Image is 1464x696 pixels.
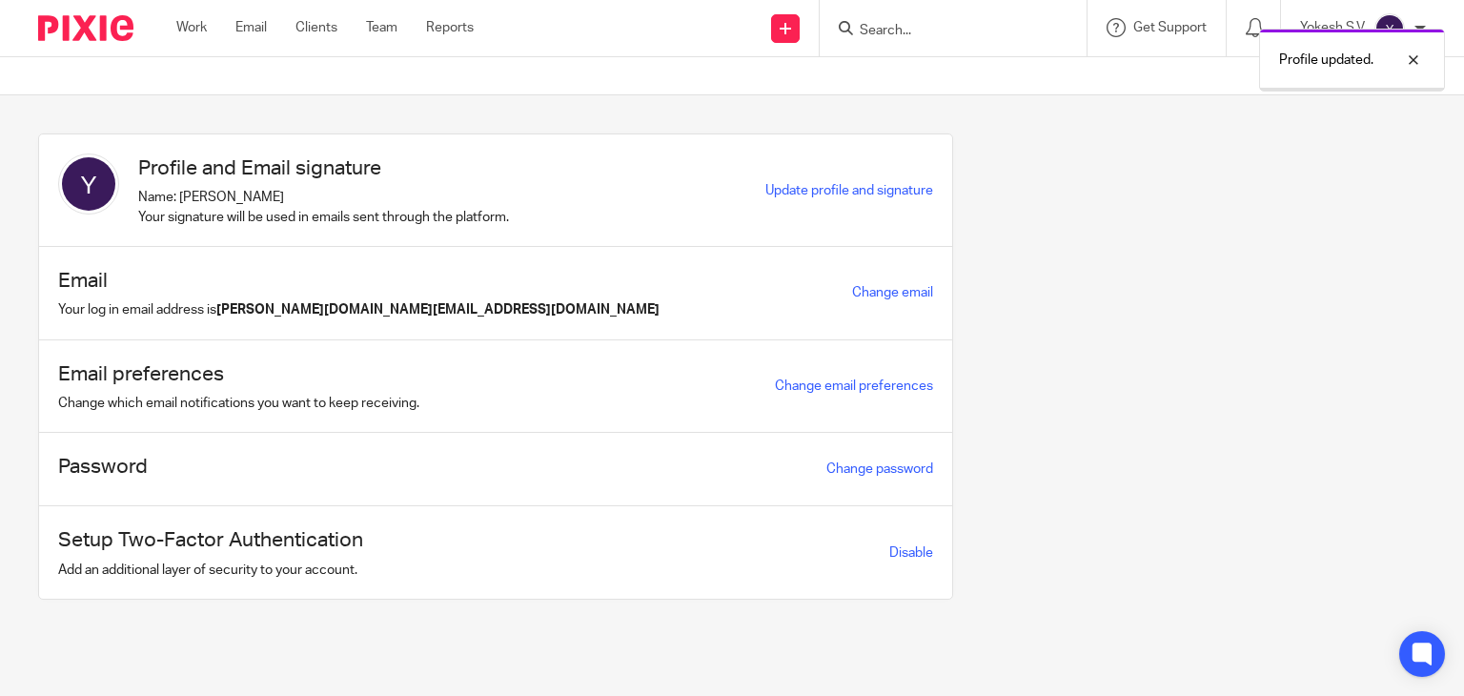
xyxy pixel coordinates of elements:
a: Team [366,18,397,37]
h1: Profile and Email signature [138,154,509,183]
img: Pixie [38,15,133,41]
h1: Email preferences [58,359,419,389]
p: Change which email notifications you want to keep receiving. [58,394,419,413]
a: Update profile and signature [765,184,933,197]
h1: Password [58,452,148,481]
p: Name: [PERSON_NAME] Your signature will be used in emails sent through the platform. [138,188,509,227]
a: Reports [426,18,474,37]
p: Profile updated. [1279,51,1373,70]
a: Clients [295,18,337,37]
a: Change email [852,286,933,299]
b: [PERSON_NAME][DOMAIN_NAME][EMAIL_ADDRESS][DOMAIN_NAME] [216,303,660,317]
p: Add an additional layer of security to your account. [58,561,363,580]
a: Change email preferences [775,379,933,393]
a: Email [235,18,267,37]
img: svg%3E [58,154,119,215]
p: Your log in email address is [58,300,660,319]
h1: Email [58,266,660,296]
h1: Setup Two-Factor Authentication [58,525,363,555]
a: Work [176,18,207,37]
a: Disable [889,546,933,560]
a: Change password [826,462,933,476]
img: svg%3E [1374,13,1405,44]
